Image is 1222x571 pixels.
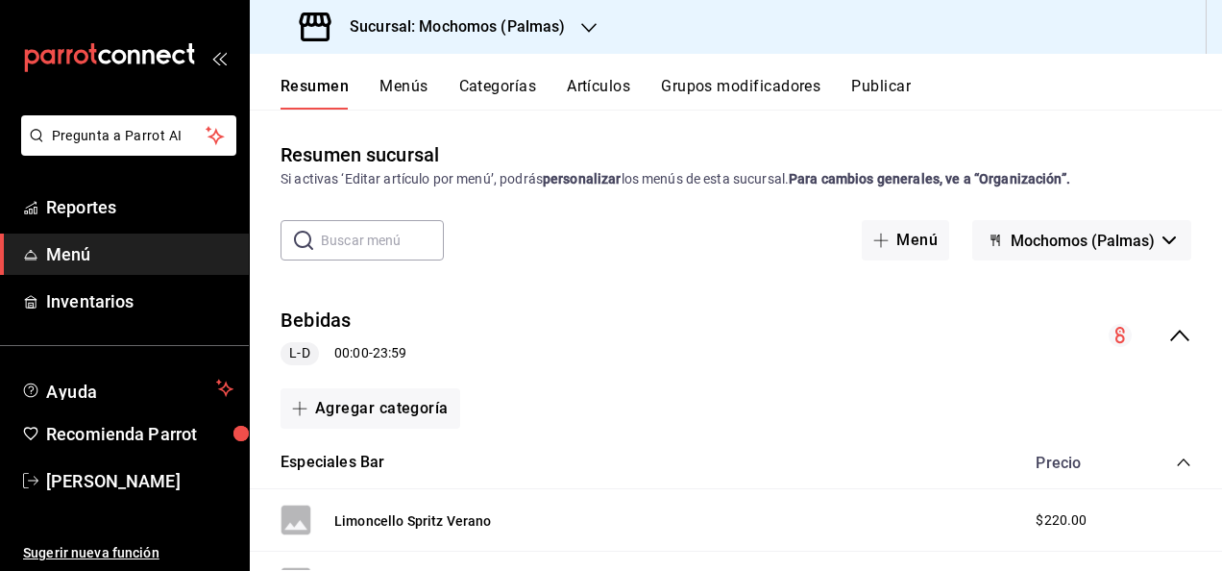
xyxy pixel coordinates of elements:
[1176,455,1191,470] button: collapse-category-row
[281,343,317,363] span: L-D
[46,194,233,220] span: Reportes
[13,139,236,160] a: Pregunta a Parrot AI
[334,511,492,531] button: Limoncello Spritz Verano
[281,342,406,365] div: 00:00 - 23:59
[23,543,233,563] span: Sugerir nueva función
[972,220,1191,261] button: Mochomos (Palmas)
[1036,510,1087,531] span: $220.00
[281,452,384,474] button: Especiales Bar
[211,50,227,65] button: open_drawer_menu
[52,126,207,146] span: Pregunta a Parrot AI
[281,307,352,335] button: Bebidas
[543,171,622,186] strong: personalizar
[281,169,1191,189] div: Si activas ‘Editar artículo por menú’, podrás los menús de esta sucursal.
[281,388,460,429] button: Agregar categoría
[46,377,208,400] span: Ayuda
[46,241,233,267] span: Menú
[21,115,236,156] button: Pregunta a Parrot AI
[862,220,949,261] button: Menú
[379,77,428,110] button: Menús
[281,140,439,169] div: Resumen sucursal
[250,291,1222,381] div: collapse-menu-row
[459,77,537,110] button: Categorías
[789,171,1070,186] strong: Para cambios generales, ve a “Organización”.
[46,288,233,314] span: Inventarios
[1011,232,1155,250] span: Mochomos (Palmas)
[1016,454,1139,472] div: Precio
[281,77,1222,110] div: navigation tabs
[46,468,233,494] span: [PERSON_NAME]
[334,15,566,38] h3: Sucursal: Mochomos (Palmas)
[321,221,444,260] input: Buscar menú
[281,77,349,110] button: Resumen
[851,77,911,110] button: Publicar
[46,421,233,447] span: Recomienda Parrot
[567,77,630,110] button: Artículos
[661,77,820,110] button: Grupos modificadores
